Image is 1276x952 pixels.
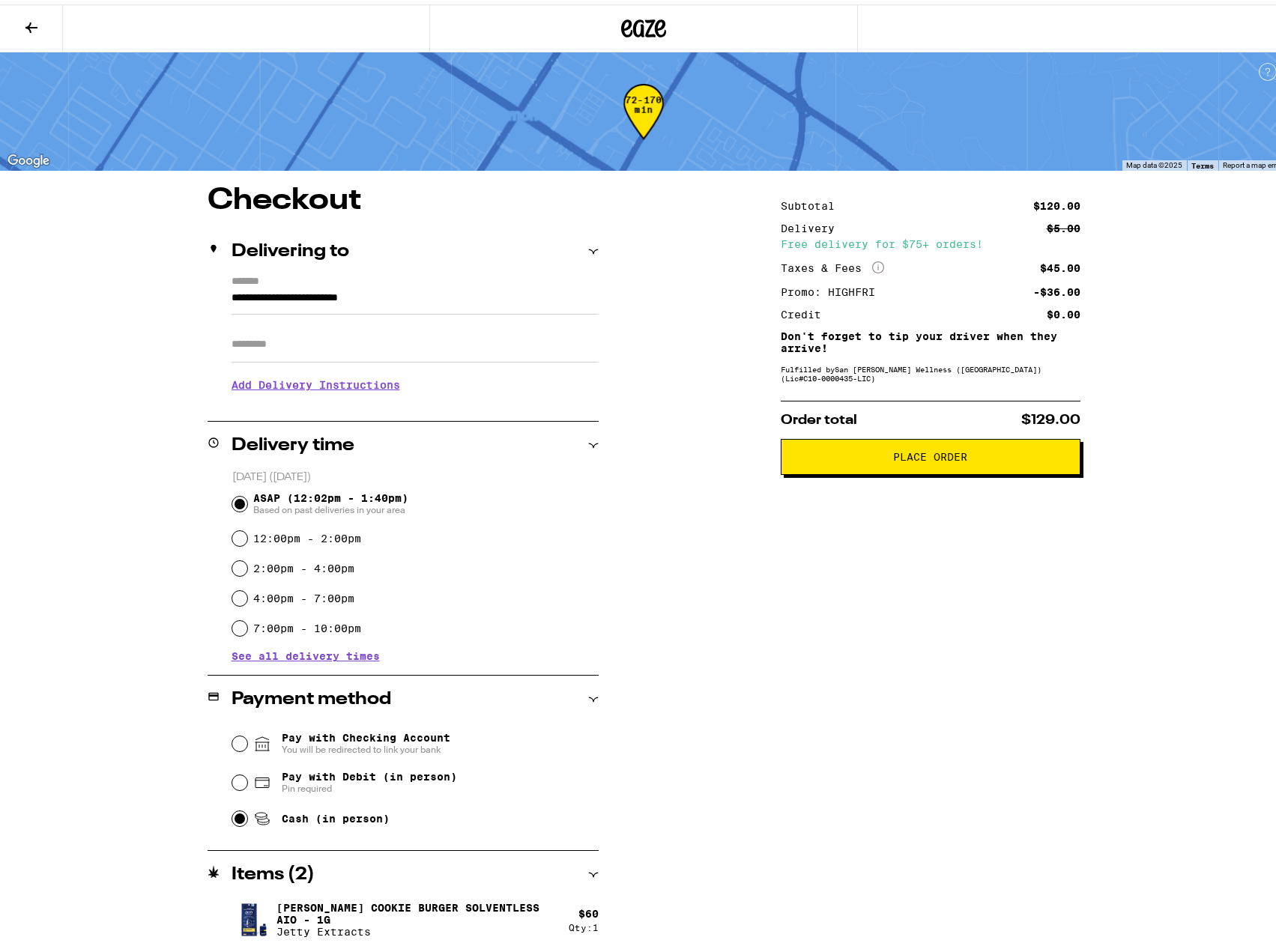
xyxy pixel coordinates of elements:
span: Map data ©2025 [1126,157,1182,165]
span: Pay with Debit (in person) [282,766,457,778]
h3: Add Delivery Instructions [232,363,599,398]
img: Tangie Cookie Burger Solventless AIO - 1g [232,894,273,936]
p: Jetty Extracts [276,921,557,933]
div: Delivery [781,219,845,229]
span: ASAP (12:02pm - 1:40pm) [253,488,408,512]
span: You will be redirected to link your bank [282,739,450,751]
div: $ 60 [578,903,599,915]
h2: Items ( 2 ) [232,861,315,879]
a: Terms [1191,157,1214,166]
div: 72-170 min [623,91,664,147]
div: Credit [781,305,832,315]
span: Based on past deliveries in your area [253,500,408,512]
div: -$36.00 [1033,282,1080,293]
h2: Delivery time [232,432,354,450]
div: $0.00 [1047,305,1080,315]
div: $45.00 [1040,258,1080,269]
img: Google [4,147,53,166]
div: Promo: HIGHFRI [781,282,886,293]
span: Pay with Checking Account [282,727,450,751]
span: Cash (in person) [282,808,390,820]
div: Taxes & Fees [781,257,884,270]
h2: Payment method [232,686,391,704]
span: $129.00 [1021,409,1080,422]
p: Don't forget to tip your driver when they arrive! [781,326,1080,350]
span: Order total [781,409,857,422]
p: We'll contact you at [PHONE_NUMBER] when we arrive [232,398,599,410]
div: $5.00 [1047,219,1080,229]
span: Hi. Need any help? [9,10,108,22]
div: Free delivery for $75+ orders! [781,234,1080,245]
div: Subtotal [781,196,845,207]
a: Open this area in Google Maps (opens a new window) [4,147,53,166]
label: 12:00pm - 2:00pm [253,528,361,540]
div: Fulfilled by San [PERSON_NAME] Wellness ([GEOGRAPHIC_DATA]) (Lic# C10-0000435-LIC ) [781,360,1080,378]
label: 4:00pm - 7:00pm [253,588,354,600]
label: 2:00pm - 4:00pm [253,558,354,570]
h2: Delivering to [232,238,349,256]
p: [PERSON_NAME] Cookie Burger Solventless AIO - 1g [276,897,557,921]
label: 7:00pm - 10:00pm [253,618,361,630]
p: [DATE] ([DATE]) [232,466,599,480]
span: Pin required [282,778,457,790]
h1: Checkout [208,181,599,211]
button: Place Order [781,434,1080,470]
button: See all delivery times [232,646,380,657]
div: $120.00 [1033,196,1080,207]
span: Place Order [893,447,967,458]
div: Qty: 1 [569,918,599,928]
